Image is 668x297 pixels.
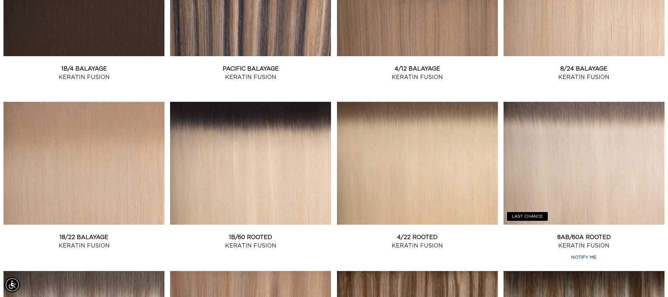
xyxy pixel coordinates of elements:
div: Accessibility Menu [5,277,20,292]
a: 4/22 Rooted Keratin Fusion [337,233,498,250]
iframe: Chat Widget [633,263,668,297]
a: 1B/4 Balayage Keratin Fusion [4,65,164,81]
a: Pacific Balayage Keratin Fusion [170,65,331,81]
a: 8AB/60A Rooted Keratin Fusion [504,233,664,250]
a: 18/22 Balayage Keratin Fusion [4,233,164,250]
a: 8/24 Balayage Keratin Fusion [504,65,664,81]
a: 1B/60 Rooted Keratin Fusion [170,233,331,250]
a: 4/12 Balayage Keratin Fusion [337,65,498,81]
